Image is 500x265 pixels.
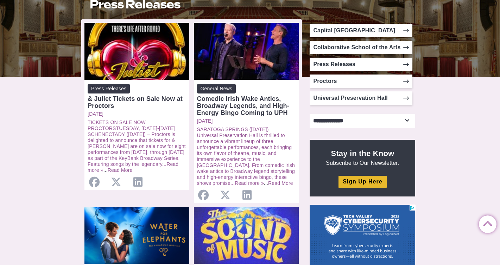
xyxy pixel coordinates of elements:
div: & Juliet Tickets on Sale Now at Proctors [88,95,186,109]
a: Collaborative School of the Arts [310,41,412,54]
a: Read more » [235,180,264,186]
p: ... [197,127,296,186]
a: SARATOGA SPRINGS ([DATE]) — Universal Preservation Hall is thrilled to announce a vibrant lineup ... [197,127,295,186]
a: Back to Top [479,216,493,230]
a: Read More [108,167,133,173]
a: Press Releases & Juliet Tickets on Sale Now at Proctors [88,84,186,109]
span: Press Releases [88,84,130,93]
select: Select category [310,114,415,128]
a: [DATE] [88,111,186,117]
span: General News [197,84,236,93]
a: Press Releases [310,58,412,71]
a: Sign Up Here [338,176,386,188]
p: ... [88,119,186,173]
a: Universal Preservation Hall [310,91,412,105]
a: TICKETS ON SALE NOW PROCTORSTUESDAY, [DATE]-[DATE] SCHENECTADY ([DATE]) – Proctors is delighted t... [88,119,186,167]
a: [DATE] [197,118,296,124]
a: Read More [268,180,293,186]
a: Read more » [88,161,178,173]
a: Capital [GEOGRAPHIC_DATA] [310,24,412,37]
p: Subscribe to Our Newsletter. [318,148,407,167]
strong: Stay in the Know [331,149,394,158]
div: Comedic Irish Wake Antics, Broadway Legends, and High-Energy Bingo Coming to UPH [197,95,296,116]
a: General News Comedic Irish Wake Antics, Broadway Legends, and High-Energy Bingo Coming to UPH [197,84,296,116]
a: Proctors [310,75,412,88]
